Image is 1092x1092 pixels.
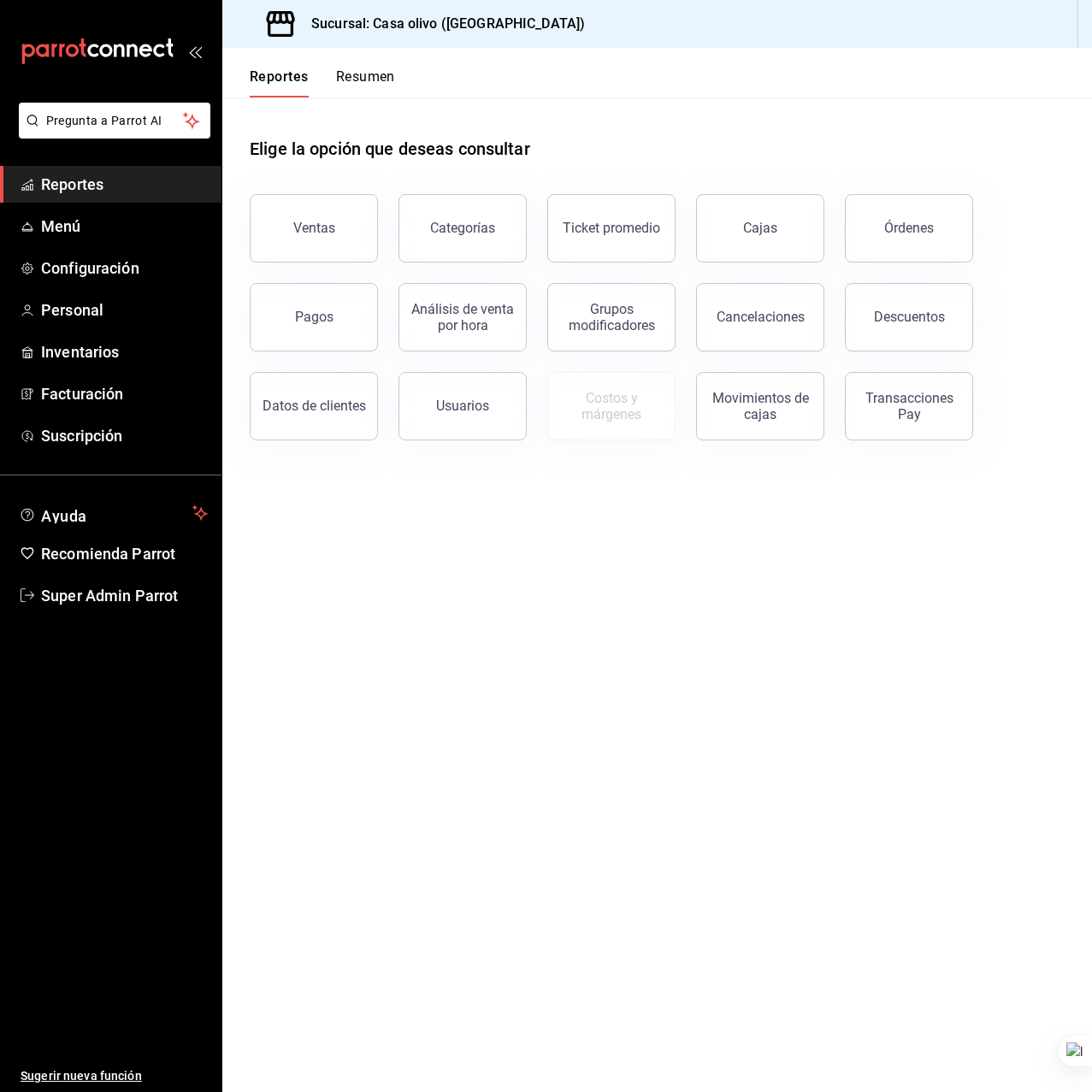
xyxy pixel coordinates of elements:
[845,194,973,263] button: Órdenes
[41,298,208,322] span: Personal
[250,68,309,97] button: Reportes
[250,68,395,97] div: navigation tabs
[845,283,973,351] button: Descuentos
[707,390,813,422] div: Movimientos de cajas
[293,220,335,236] div: Ventas
[856,390,962,422] div: Transacciones Pay
[41,382,208,405] span: Facturación
[696,372,824,440] button: Movimientos de cajas
[398,372,527,440] button: Usuarios
[398,194,527,263] button: Categorías
[430,220,495,236] div: Categorías
[250,136,530,162] h1: Elige la opción que deseas consultar
[250,194,378,263] button: Ventas
[250,283,378,351] button: Pagos
[41,503,186,523] span: Ayuda
[41,257,208,280] span: Configuración
[884,220,934,236] div: Órdenes
[696,283,824,351] button: Cancelaciones
[295,309,334,325] div: Pagos
[41,542,208,565] span: Recomienda Parrot
[558,301,664,334] div: Grupos modificadores
[336,68,395,97] button: Resumen
[19,103,210,139] button: Pregunta a Parrot AI
[263,398,366,414] div: Datos de clientes
[743,220,777,236] div: Cajas
[41,340,208,363] span: Inventarios
[41,215,208,238] span: Menú
[547,283,676,351] button: Grupos modificadores
[21,1067,208,1085] span: Sugerir nueva función
[696,194,824,263] button: Cajas
[436,398,489,414] div: Usuarios
[41,584,208,607] span: Super Admin Parrot
[547,372,676,440] button: Contrata inventarios para ver este reporte
[717,309,805,325] div: Cancelaciones
[41,173,208,196] span: Reportes
[12,124,210,142] a: Pregunta a Parrot AI
[563,220,660,236] div: Ticket promedio
[298,14,585,34] h3: Sucursal: Casa olivo ([GEOGRAPHIC_DATA])
[250,372,378,440] button: Datos de clientes
[547,194,676,263] button: Ticket promedio
[874,309,945,325] div: Descuentos
[46,112,184,130] span: Pregunta a Parrot AI
[41,424,208,447] span: Suscripción
[398,283,527,351] button: Análisis de venta por hora
[558,390,664,422] div: Costos y márgenes
[410,301,516,334] div: Análisis de venta por hora
[188,44,202,58] button: open_drawer_menu
[845,372,973,440] button: Transacciones Pay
